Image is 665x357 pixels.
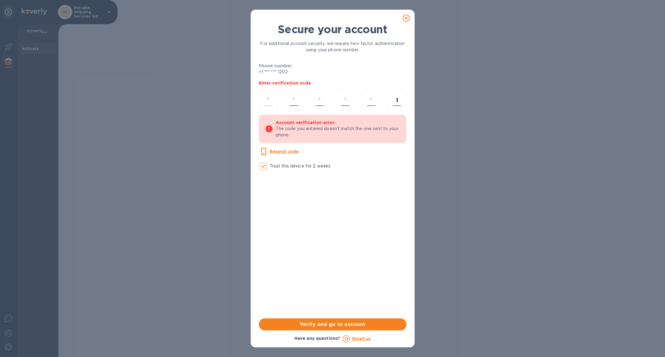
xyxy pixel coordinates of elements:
[264,321,402,328] span: Verify and go to account
[270,149,299,154] u: Resend code
[352,336,371,341] a: Email us
[259,23,406,36] h1: Secure your account
[270,163,331,169] p: Trust this device for 2 weeks
[259,40,406,53] p: For additional account security, we require two-factor authentication using your phone number.
[294,336,340,341] b: Have any questions?
[259,80,406,86] p: Enter verification code
[276,126,400,138] p: The code you entered doesn’t match the one sent to your phone.
[259,318,406,330] button: Verify and go to account
[259,63,292,68] b: Phone number
[276,120,400,126] p: Account verification error.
